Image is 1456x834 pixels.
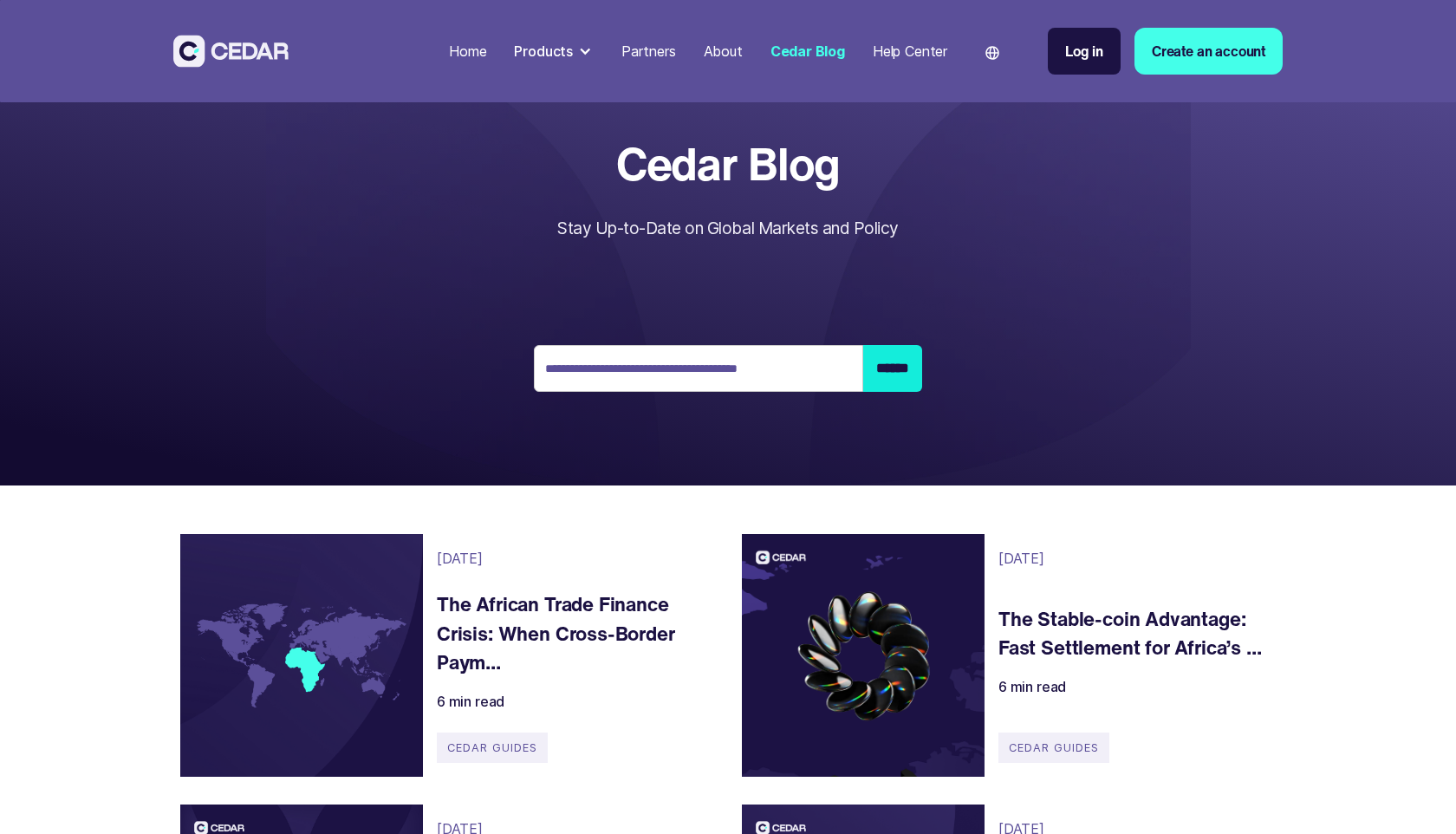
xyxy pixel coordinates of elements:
div: Cedar Guides [998,733,1109,763]
a: The African Trade Finance Crisis: When Cross-Border Paym... [437,590,704,677]
div: Home [449,41,486,62]
div: 6 min read [998,676,1066,697]
div: 6 min read [437,691,504,712]
a: Home [442,32,493,70]
div: Cedar Blog [770,41,845,62]
a: Help Center [866,32,954,70]
div: [DATE] [437,548,483,569]
a: The Stable-coin Advantage: Fast Settlement for Africa’s ... [998,604,1265,662]
span: Stay Up-to-Date on Global Markets and Policy [557,218,898,238]
div: Products [514,41,573,62]
div: [DATE] [998,548,1044,569]
a: Partners [614,32,683,70]
div: Log in [1065,41,1103,62]
div: Cedar Guides [437,733,548,763]
a: About [697,32,750,70]
a: Log in [1048,28,1121,75]
div: Partners [621,41,676,62]
div: Products [507,34,601,68]
span: Cedar Blog [557,139,898,188]
a: Cedar Blog [764,32,852,70]
img: world icon [985,46,999,60]
a: Create an account [1134,28,1283,75]
div: About [704,41,743,62]
div: Help Center [873,41,947,62]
